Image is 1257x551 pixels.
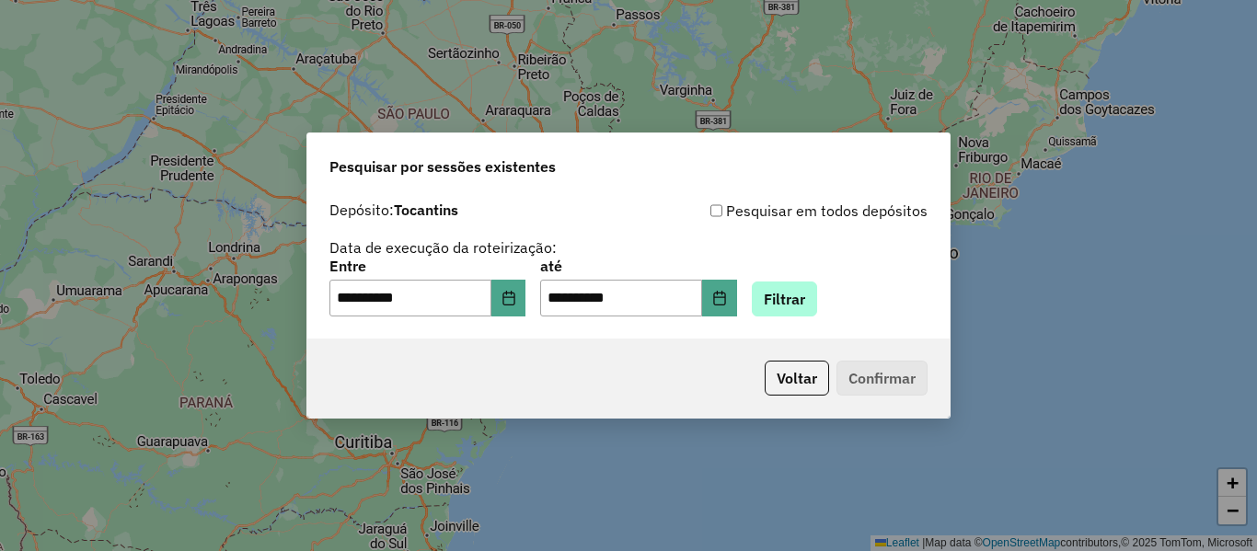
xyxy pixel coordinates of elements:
[329,155,556,178] span: Pesquisar por sessões existentes
[329,236,557,258] label: Data de execução da roteirização:
[329,255,525,277] label: Entre
[491,280,526,316] button: Choose Date
[329,199,458,221] label: Depósito:
[752,281,817,316] button: Filtrar
[628,200,928,222] div: Pesquisar em todos depósitos
[540,255,736,277] label: até
[702,280,737,316] button: Choose Date
[394,201,458,219] strong: Tocantins
[765,361,829,396] button: Voltar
